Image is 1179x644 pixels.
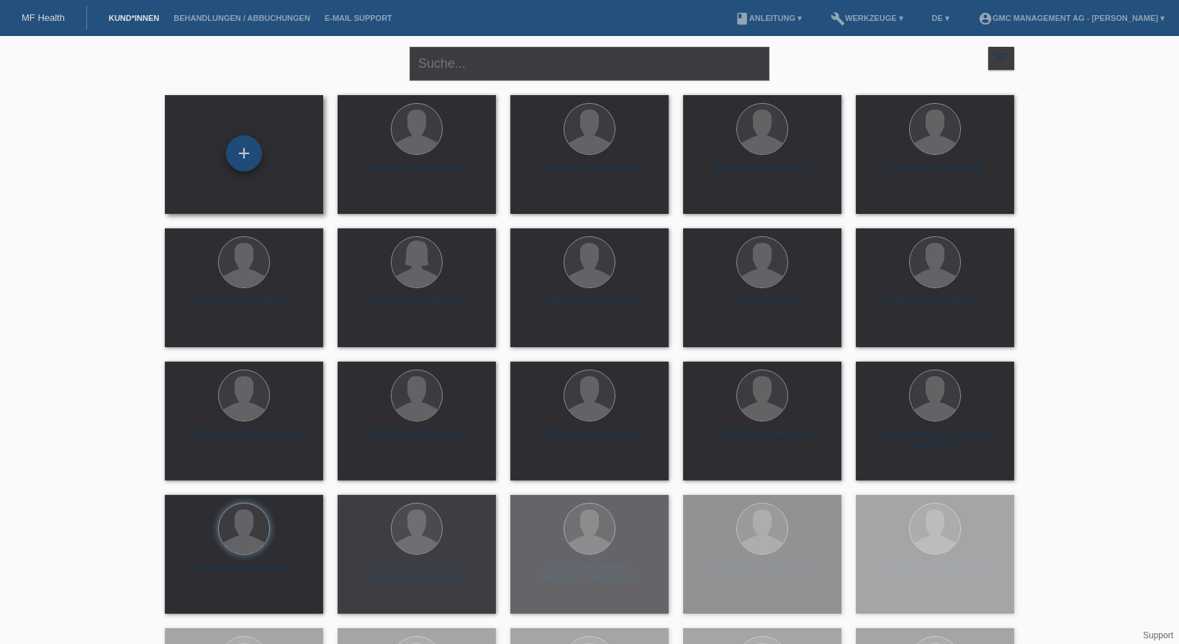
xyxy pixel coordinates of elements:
[971,14,1172,22] a: account_circleGMC Management AG - [PERSON_NAME] ▾
[522,161,657,184] div: [PERSON_NAME] (38)
[695,295,830,318] div: Elis Ciural (30)
[317,14,399,22] a: E-Mail Support
[176,295,312,318] div: [PERSON_NAME] (29)
[349,561,484,584] div: Filipe [PERSON_NAME] [PERSON_NAME] (27)
[410,47,769,81] input: Suche...
[349,295,484,318] div: [PERSON_NAME] (23)
[227,141,261,166] div: Kund*in hinzufügen
[101,14,166,22] a: Kund*innen
[867,161,1003,184] div: [PERSON_NAME] (58)
[1143,630,1173,640] a: Support
[166,14,317,22] a: Behandlungen / Abbuchungen
[728,14,809,22] a: bookAnleitung ▾
[22,12,65,23] a: MF Health
[925,14,957,22] a: DE ▾
[695,161,830,184] div: [PERSON_NAME] (26)
[522,561,657,584] div: [PERSON_NAME] [PERSON_NAME] (32)
[978,12,993,26] i: account_circle
[349,161,484,184] div: [PERSON_NAME] (24)
[695,428,830,451] div: [PERSON_NAME] (62)
[176,561,312,584] div: [PERSON_NAME] (51)
[867,561,1003,584] div: [PERSON_NAME] (22)
[522,295,657,318] div: [PERSON_NAME] (25)
[695,561,830,584] div: [PERSON_NAME] (30)
[993,50,1009,66] i: filter_list
[522,428,657,451] div: [PERSON_NAME] (22)
[176,428,312,451] div: [PERSON_NAME] Matic (25)
[735,12,749,26] i: book
[823,14,911,22] a: buildWerkzeuge ▾
[867,428,1003,451] div: Textildruckerei Lichtensteig GmbH (27)
[831,12,845,26] i: build
[349,428,484,451] div: [PERSON_NAME] (30)
[867,295,1003,318] div: [PERSON_NAME] (30)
